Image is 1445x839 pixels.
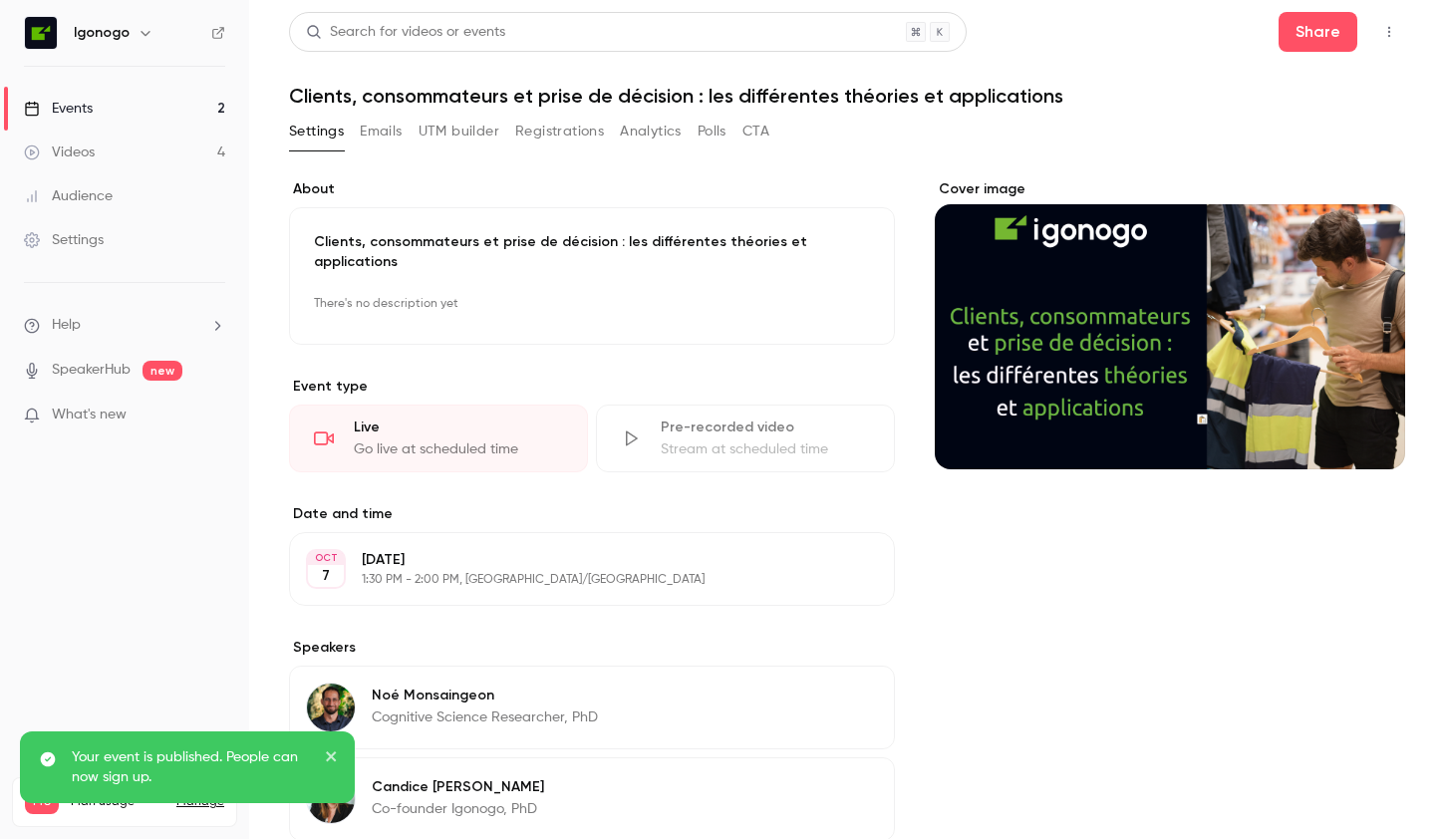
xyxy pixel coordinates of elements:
[935,179,1406,469] section: Cover image
[322,566,330,586] p: 7
[698,116,726,147] button: Polls
[289,116,344,147] button: Settings
[52,315,81,336] span: Help
[661,418,870,437] div: Pre-recorded video
[1279,12,1357,52] button: Share
[314,288,870,320] p: There's no description yet
[596,405,895,472] div: Pre-recorded videoStream at scheduled time
[24,230,104,250] div: Settings
[325,747,339,771] button: close
[74,23,130,43] h6: Igonogo
[362,572,789,588] p: 1:30 PM - 2:00 PM, [GEOGRAPHIC_DATA]/[GEOGRAPHIC_DATA]
[372,777,544,797] p: Candice [PERSON_NAME]
[72,747,311,787] p: Your event is published. People can now sign up.
[515,116,604,147] button: Registrations
[24,315,225,336] li: help-dropdown-opener
[289,666,895,749] div: Noé MonsaingeonNoé MonsaingeonCognitive Science Researcher, PhD
[201,407,225,424] iframe: Noticeable Trigger
[661,439,870,459] div: Stream at scheduled time
[289,504,895,524] label: Date and time
[314,232,870,272] p: Clients, consommateurs et prise de décision : les différentes théories et applications
[25,17,57,49] img: Igonogo
[419,116,499,147] button: UTM builder
[24,99,93,119] div: Events
[372,686,598,705] p: Noé Monsaingeon
[289,179,895,199] label: About
[52,360,131,381] a: SpeakerHub
[24,186,113,206] div: Audience
[289,84,1405,108] h1: Clients, consommateurs et prise de décision : les différentes théories et applications
[354,439,563,459] div: Go live at scheduled time
[52,405,127,425] span: What's new
[372,707,598,727] p: Cognitive Science Researcher, PhD
[289,405,588,472] div: LiveGo live at scheduled time
[620,116,682,147] button: Analytics
[354,418,563,437] div: Live
[24,142,95,162] div: Videos
[935,179,1406,199] label: Cover image
[308,551,344,565] div: OCT
[289,638,895,658] label: Speakers
[362,550,789,570] p: [DATE]
[143,361,182,381] span: new
[307,684,355,731] img: Noé Monsaingeon
[360,116,402,147] button: Emails
[742,116,769,147] button: CTA
[372,799,544,819] p: Co-founder Igonogo, PhD
[289,377,895,397] p: Event type
[306,22,505,43] div: Search for videos or events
